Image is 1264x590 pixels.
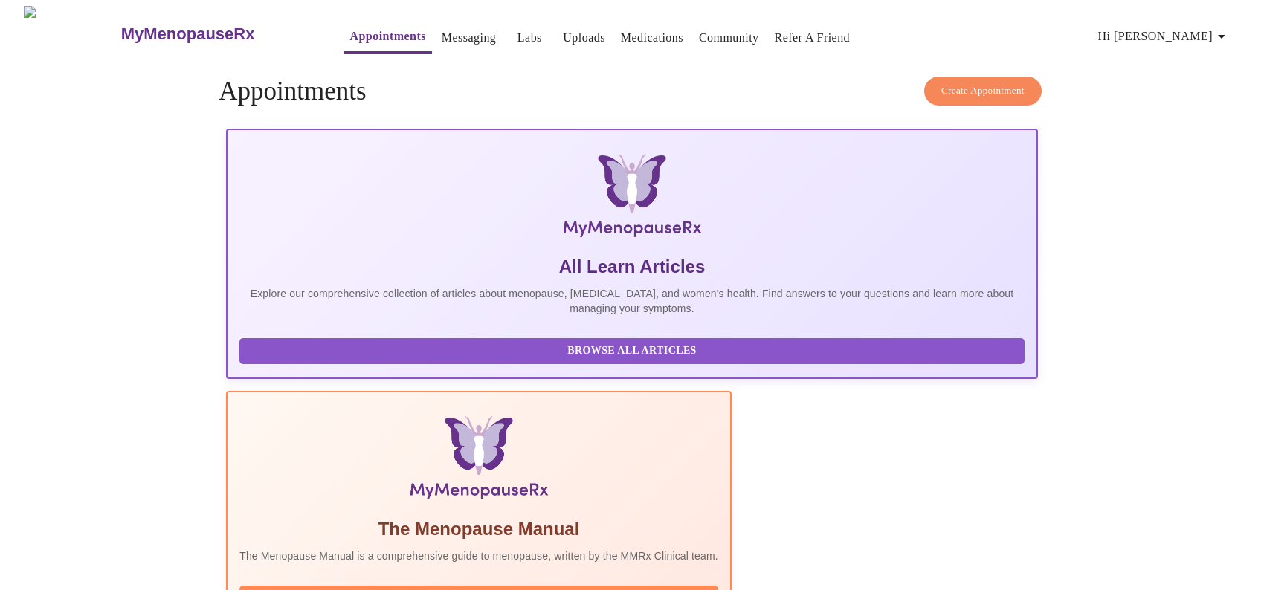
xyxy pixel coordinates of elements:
a: Browse All Articles [239,343,1028,356]
span: Hi [PERSON_NAME] [1098,26,1231,47]
button: Appointments [344,22,431,54]
a: Refer a Friend [775,27,851,48]
button: Hi [PERSON_NAME] [1092,22,1236,51]
button: Refer a Friend [769,23,857,53]
button: Messaging [436,23,502,53]
a: Community [699,27,759,48]
img: MyMenopauseRx Logo [361,154,903,243]
span: Create Appointment [941,82,1025,100]
img: Menopause Manual [315,416,642,505]
a: Labs [517,27,542,48]
button: Browse All Articles [239,338,1025,364]
a: Messaging [442,27,496,48]
h5: The Menopause Manual [239,517,718,541]
button: Create Appointment [924,77,1042,106]
span: Browse All Articles [254,342,1010,360]
button: Labs [506,23,553,53]
a: MyMenopauseRx [119,8,314,60]
a: Uploads [563,27,605,48]
a: Medications [621,27,683,48]
p: Explore our comprehensive collection of articles about menopause, [MEDICAL_DATA], and women's hea... [239,286,1025,316]
a: Appointments [349,26,425,47]
img: MyMenopauseRx Logo [24,6,119,62]
h3: MyMenopauseRx [121,25,255,44]
button: Medications [615,23,689,53]
p: The Menopause Manual is a comprehensive guide to menopause, written by the MMRx Clinical team. [239,548,718,563]
button: Community [693,23,765,53]
button: Uploads [557,23,611,53]
h5: All Learn Articles [239,255,1025,279]
h4: Appointments [219,77,1045,106]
